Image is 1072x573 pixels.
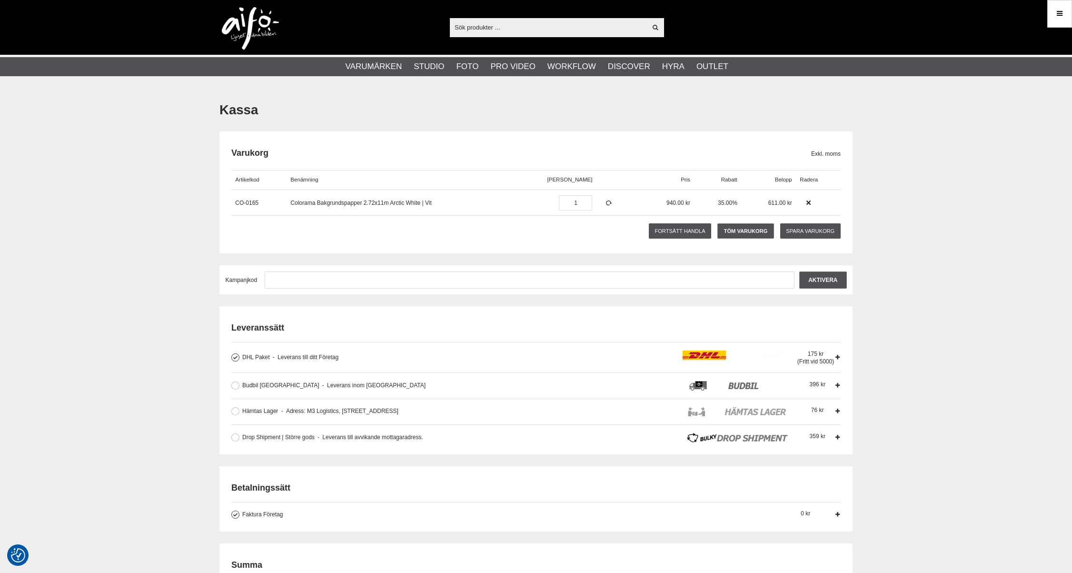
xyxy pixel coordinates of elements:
[681,177,690,182] span: Pris
[608,60,650,73] a: Discover
[11,547,25,564] button: Samtyckesinställningar
[686,433,789,442] img: icon_dropshipmentsbulky_logo.png
[242,511,283,518] span: Faktura Företag
[231,559,262,571] h2: Summa
[346,60,402,73] a: Varumärken
[717,223,774,239] a: Töm varukorg
[768,200,786,206] span: 611.00
[290,177,318,182] span: Benämning
[808,351,824,357] span: 175
[231,147,811,159] h2: Varukorg
[810,381,825,388] span: 396
[800,177,818,182] span: Radera
[666,200,684,206] span: 940.00
[290,200,431,206] a: Colorama Bakgrundspapper 2.72x11m Arctic White | Vit
[11,548,25,563] img: Revisit consent button
[801,510,810,517] span: 0
[231,482,841,494] h2: Betalningssätt
[718,200,737,206] span: 35.00%
[242,354,270,361] span: DHL Paket
[547,60,596,73] a: Workflow
[414,60,444,73] a: Studio
[799,271,846,289] input: Aktivera
[273,354,338,361] span: Leverans till ditt Företag
[235,200,258,206] a: CO-0165
[242,408,278,414] span: Hämtas Lager
[775,177,792,182] span: Belopp
[219,101,853,120] h1: Kassa
[242,434,315,441] span: Drop Shipment | Större gods
[281,408,398,414] span: Adress: M3 Logistics, [STREET_ADDRESS]
[235,177,259,182] span: Artikelkod
[683,351,785,360] img: icon_dhl.png
[662,60,685,73] a: Hyra
[231,322,841,334] h2: Leveranssätt
[450,20,646,34] input: Sök produkter ...
[322,382,426,389] span: Leverans inom [GEOGRAPHIC_DATA]
[797,358,834,365] span: (Fritt vid 5000)
[547,177,593,182] span: [PERSON_NAME]
[242,382,319,389] span: Budbil [GEOGRAPHIC_DATA]
[686,381,789,391] img: icon_budbil_logo.png
[811,150,841,158] span: Exkl. moms
[811,407,824,413] span: 76
[318,434,423,441] span: Leverans till avvikande mottagaradress.
[686,407,789,416] img: icon_lager_logo.png
[810,433,825,440] span: 359
[780,223,841,239] a: Spara varukorg
[696,60,728,73] a: Outlet
[649,223,712,239] a: Fortsätt handla
[490,60,535,73] a: Pro Video
[226,277,258,283] span: Kampanjkod
[721,177,737,182] span: Rabatt
[222,7,279,50] img: logo.png
[456,60,478,73] a: Foto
